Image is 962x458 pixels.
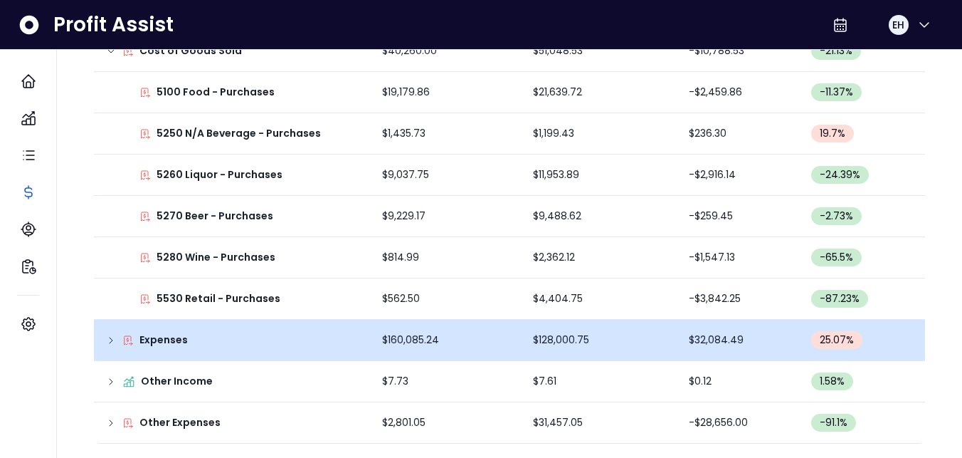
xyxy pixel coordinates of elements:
[522,72,677,113] td: $21,639.72
[677,361,800,402] td: $0.12
[522,279,677,320] td: $4,404.75
[522,361,677,402] td: $7.61
[53,12,174,38] span: Profit Assist
[677,402,800,444] td: -$28,656.00
[157,85,275,100] p: 5100 Food - Purchases
[371,237,522,279] td: $814.99
[157,291,280,306] p: 5530 Retail - Purchases
[892,18,904,32] span: EH
[677,279,800,320] td: -$3,842.25
[820,291,860,306] span: -87.23 %
[522,402,677,444] td: $31,457.05
[371,196,522,237] td: $9,229.17
[820,374,845,389] span: 1.58 %
[371,31,522,72] td: $40,260.00
[677,237,800,279] td: -$1,547.13
[371,279,522,320] td: $562.50
[139,43,242,58] p: Cost of Goods Sold
[522,113,677,155] td: $1,199.43
[677,31,800,72] td: -$10,788.53
[371,320,522,361] td: $160,085.24
[522,31,677,72] td: $51,048.53
[371,402,522,444] td: $2,801.05
[677,196,800,237] td: -$259.45
[371,72,522,113] td: $19,179.86
[371,361,522,402] td: $7.73
[820,209,853,224] span: -2.73 %
[677,72,800,113] td: -$2,459.86
[157,250,275,265] p: 5280 Wine - Purchases
[677,155,800,196] td: -$2,916.14
[139,415,221,430] p: Other Expenses
[820,250,853,265] span: -65.5 %
[677,320,800,361] td: $32,084.49
[522,196,677,237] td: $9,488.62
[371,155,522,196] td: $9,037.75
[820,43,852,58] span: -21.13 %
[522,237,677,279] td: $2,362.12
[371,113,522,155] td: $1,435.73
[157,167,282,182] p: 5260 Liquor - Purchases
[820,167,860,182] span: -24.39 %
[522,320,677,361] td: $128,000.75
[820,415,847,430] span: -91.1 %
[522,155,677,196] td: $11,953.89
[157,209,273,224] p: 5270 Beer - Purchases
[157,126,321,141] p: 5250 N/A Beverage - Purchases
[139,333,188,348] p: Expenses
[820,126,845,141] span: 19.7 %
[820,85,853,100] span: -11.37 %
[141,374,213,389] p: Other Income
[820,333,854,348] span: 25.07 %
[677,113,800,155] td: $236.30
